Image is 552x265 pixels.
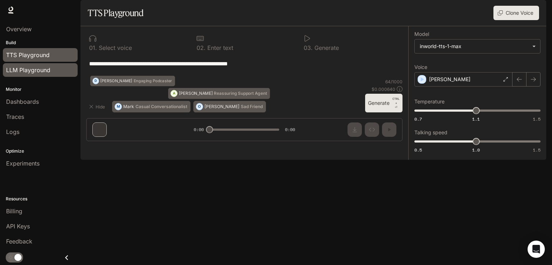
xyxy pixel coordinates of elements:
[206,45,233,51] p: Enter text
[304,45,313,51] p: 0 3 .
[241,104,263,109] p: Sad Friend
[171,88,177,99] div: A
[472,147,480,153] span: 1.0
[392,97,400,105] p: CTRL +
[93,76,98,86] div: D
[533,147,540,153] span: 1.5
[204,104,239,109] p: [PERSON_NAME]
[414,65,427,70] p: Voice
[414,130,447,135] p: Talking speed
[135,104,187,109] p: Casual Conversationalist
[193,101,266,112] button: O[PERSON_NAME]Sad Friend
[472,116,480,122] span: 1.1
[97,45,132,51] p: Select voice
[533,116,540,122] span: 1.5
[196,101,203,112] div: O
[414,99,445,104] p: Temperature
[414,116,422,122] span: 0.7
[100,79,132,83] p: [PERSON_NAME]
[123,104,134,109] p: Mark
[313,45,339,51] p: Generate
[134,79,172,83] p: Engaging Podcaster
[90,76,175,86] button: D[PERSON_NAME]Engaging Podcaster
[372,86,395,92] p: $ 0.000640
[112,101,190,112] button: MMarkCasual Conversationalist
[89,45,97,51] p: 0 1 .
[528,241,545,258] div: Open Intercom Messenger
[493,6,539,20] button: Clone Voice
[415,39,540,53] div: inworld-tts-1-max
[168,88,270,99] button: A[PERSON_NAME]Reassuring Support Agent
[414,147,422,153] span: 0.5
[429,76,470,83] p: [PERSON_NAME]
[115,101,121,112] div: M
[392,97,400,110] p: ⏎
[420,43,529,50] div: inworld-tts-1-max
[86,101,109,112] button: Hide
[88,6,143,20] h1: TTS Playground
[385,79,402,85] p: 64 / 1000
[365,94,402,112] button: GenerateCTRL +⏎
[179,91,213,96] p: [PERSON_NAME]
[414,32,429,37] p: Model
[214,91,267,96] p: Reassuring Support Agent
[197,45,206,51] p: 0 2 .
